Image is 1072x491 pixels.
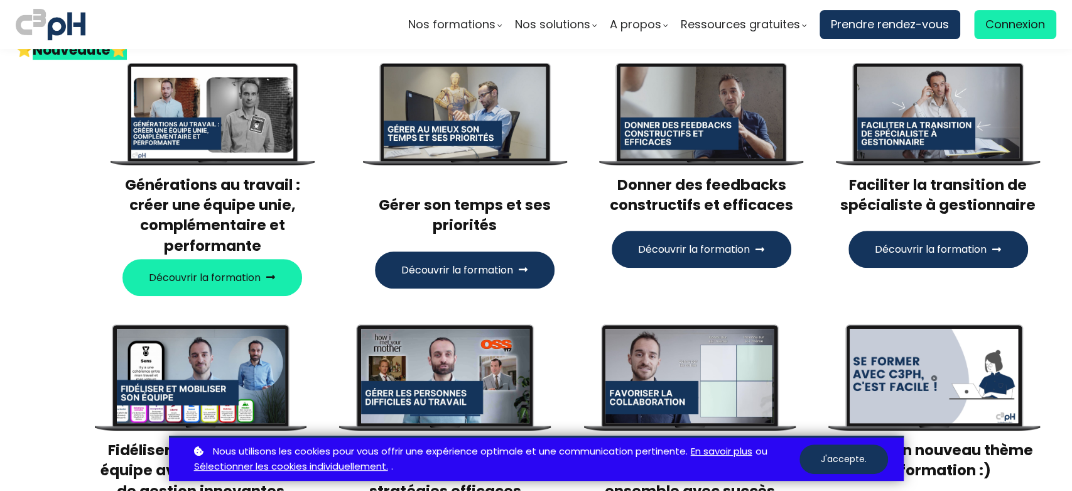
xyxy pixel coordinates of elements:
[835,175,1041,215] h3: Faciliter la transition de spécialiste à gestionnaire
[985,15,1045,34] span: Connexion
[848,231,1028,268] button: Découvrir la formation
[122,259,302,296] button: Découvrir la formation
[691,444,752,460] a: En savoir plus
[194,459,388,475] a: Sélectionner les cookies individuellement.
[831,15,949,34] span: Prendre rendez-vous
[681,15,800,34] span: Ressources gratuites
[401,262,513,278] span: Découvrir la formation
[638,241,750,257] span: Découvrir la formation
[515,15,590,34] span: Nos solutions
[875,241,987,257] span: Découvrir la formation
[974,10,1056,39] a: Connexion
[610,15,661,34] span: A propos
[408,15,495,34] span: Nos formations
[16,6,85,43] img: logo C3PH
[191,444,799,475] p: ou .
[375,251,555,289] button: Découvrir la formation
[149,270,261,285] span: Découvrir la formation
[799,444,888,474] button: J'accepte.
[612,231,791,268] button: Découvrir la formation
[820,10,960,39] a: Prendre rendez-vous
[599,175,804,215] h3: Donner des feedbacks constructifs et efficaces
[110,175,315,256] h3: Générations au travail : créer une équipe unie, complémentaire et performante
[33,40,127,60] strong: Nouveauté⭐
[213,444,688,460] span: Nous utilisons les cookies pour vous offrir une expérience optimale et une communication pertinente.
[362,175,568,236] h3: Gérer son temps et ses priorités
[16,40,33,60] span: ⭐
